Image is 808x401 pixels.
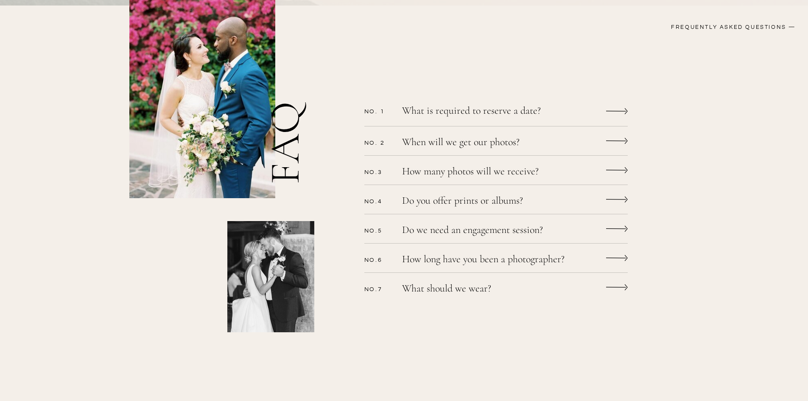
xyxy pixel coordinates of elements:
[402,106,568,118] a: What is required to reserve a date?
[364,256,392,263] p: No.6
[264,29,316,184] h2: FAQ
[364,108,392,115] p: No. 1
[402,225,568,237] a: Do we need an engagement session?
[402,137,568,149] a: When will we get our photos?
[402,166,568,179] a: How many photos will we receive?
[610,23,796,33] h3: FREQUENTLY ASKED QUESTIONS —
[402,283,568,296] a: What should we wear?
[364,168,392,175] p: No.3
[402,196,568,208] a: Do you offer prints or albums?
[402,254,596,266] a: How long have you been a photographer?
[364,227,392,234] p: No.5
[364,286,392,292] p: No.7
[364,139,392,146] p: No. 2
[364,198,392,205] p: No.4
